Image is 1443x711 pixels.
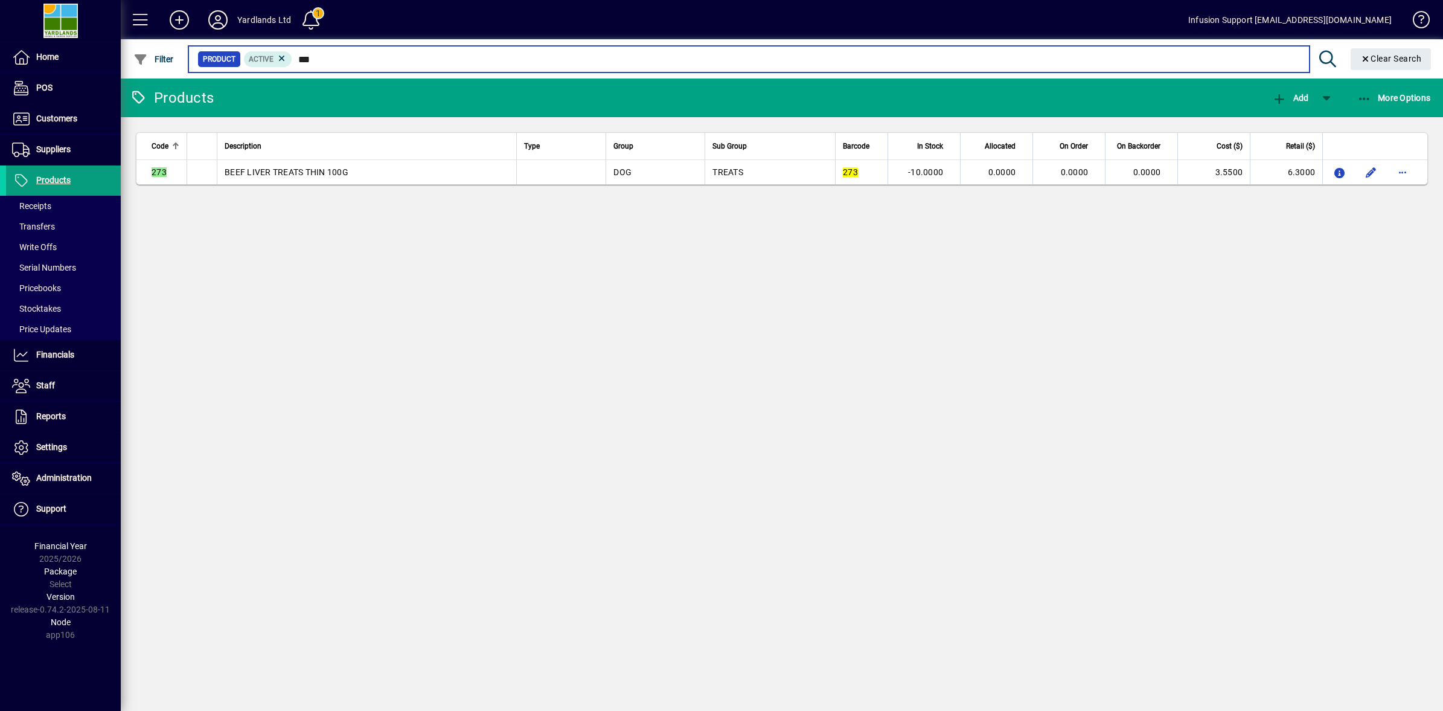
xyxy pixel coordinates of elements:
span: Home [36,52,59,62]
span: Write Offs [12,242,57,252]
a: Knowledge Base [1404,2,1428,42]
span: Transfers [12,222,55,231]
span: DOG [613,167,632,177]
div: Sub Group [712,140,828,153]
span: On Backorder [1117,140,1160,153]
td: 6.3000 [1250,160,1322,184]
a: Pricebooks [6,278,121,298]
a: Home [6,42,121,72]
a: Suppliers [6,135,121,165]
span: Allocated [985,140,1016,153]
span: POS [36,83,53,92]
td: 3.5500 [1177,160,1250,184]
span: Financial Year [34,541,87,551]
button: Add [160,9,199,31]
span: TREATS [712,167,743,177]
div: Group [613,140,697,153]
div: Products [130,88,214,108]
span: Version [46,592,75,602]
div: Type [524,140,599,153]
span: Price Updates [12,324,71,334]
a: Customers [6,104,121,134]
a: Price Updates [6,319,121,339]
span: More Options [1357,93,1431,103]
span: Settings [36,442,67,452]
span: Node [51,617,71,627]
span: Cost ($) [1217,140,1243,153]
div: Code [152,140,179,153]
a: Administration [6,463,121,494]
a: Financials [6,340,121,370]
div: In Stock [895,140,954,153]
div: Yardlands Ltd [237,10,291,30]
span: On Order [1060,140,1088,153]
span: BEEF LIVER TREATS THIN 100G [225,167,348,177]
span: Clear Search [1360,54,1422,63]
span: Staff [36,381,55,390]
button: Filter [130,48,177,70]
span: Support [36,504,66,513]
span: Package [44,567,77,576]
span: Suppliers [36,144,71,154]
span: 0.0000 [988,167,1016,177]
span: 0.0000 [1061,167,1089,177]
a: Settings [6,433,121,463]
a: Transfers [6,216,121,237]
span: Description [225,140,261,153]
a: POS [6,73,121,103]
span: Pricebooks [12,283,61,293]
span: Active [249,55,274,63]
div: Barcode [843,140,880,153]
span: Reports [36,411,66,421]
div: On Backorder [1113,140,1171,153]
span: In Stock [917,140,943,153]
span: Sub Group [712,140,747,153]
a: Reports [6,402,121,432]
span: Serial Numbers [12,263,76,272]
button: Clear [1351,48,1432,70]
span: Receipts [12,201,51,211]
span: Administration [36,473,92,483]
span: Add [1272,93,1308,103]
div: On Order [1040,140,1099,153]
mat-chip: Activation Status: Active [244,51,292,67]
div: Infusion Support [EMAIL_ADDRESS][DOMAIN_NAME] [1188,10,1392,30]
span: Group [613,140,633,153]
button: More options [1393,162,1412,182]
span: -10.0000 [908,167,943,177]
a: Staff [6,371,121,401]
a: Support [6,494,121,524]
a: Stocktakes [6,298,121,319]
a: Serial Numbers [6,257,121,278]
a: Write Offs [6,237,121,257]
span: Financials [36,350,74,359]
span: Code [152,140,168,153]
span: Customers [36,114,77,123]
em: 273 [843,167,858,177]
button: Profile [199,9,237,31]
span: Stocktakes [12,304,61,314]
span: Type [524,140,540,153]
span: Filter [133,54,174,64]
button: More Options [1354,87,1434,109]
button: Add [1269,87,1311,109]
span: Products [36,175,71,185]
span: Barcode [843,140,869,153]
div: Allocated [968,140,1026,153]
span: Product [203,53,235,65]
a: Receipts [6,196,121,216]
div: Description [225,140,509,153]
em: 273 [152,167,167,177]
span: Retail ($) [1286,140,1315,153]
span: 0.0000 [1133,167,1161,177]
button: Edit [1361,162,1381,182]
